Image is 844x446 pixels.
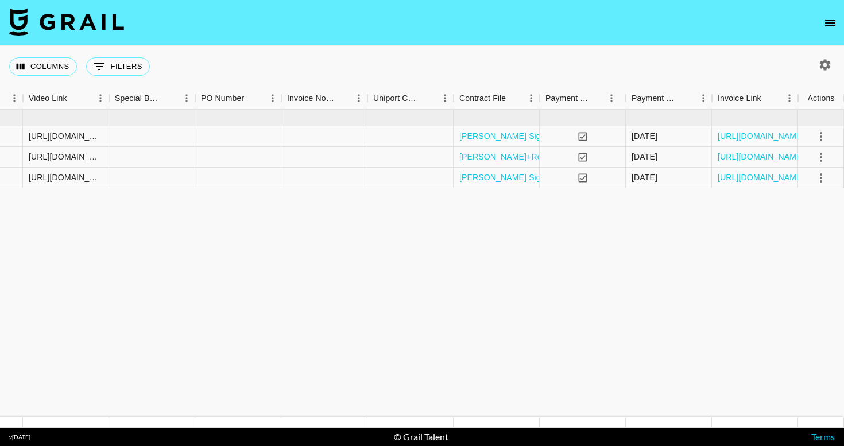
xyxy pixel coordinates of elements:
[67,90,83,106] button: Sort
[545,87,590,110] div: Payment Sent
[244,90,260,106] button: Sort
[9,433,30,441] div: v [DATE]
[287,87,334,110] div: Invoice Notes
[334,90,350,106] button: Sort
[6,90,23,107] button: Menu
[29,87,67,110] div: Video Link
[459,130,592,142] a: [PERSON_NAME] Signed Glaze.pdf
[718,151,804,162] a: [URL][DOMAIN_NAME]
[506,90,522,106] button: Sort
[373,87,420,110] div: Uniport Contact Email
[29,130,103,142] div: https://www.tiktok.com/@lilsamosa_/video/7499960620998020394?utm_medium=social&utm_source=hoobe
[811,148,831,167] button: select merge strategy
[420,90,436,106] button: Sort
[632,151,657,162] div: 5/8/2025
[712,87,798,110] div: Invoice Link
[718,172,804,183] a: [URL][DOMAIN_NAME]
[459,172,592,183] a: [PERSON_NAME] Signed Glaze.pdf
[367,87,454,110] div: Uniport Contact Email
[23,87,109,110] div: Video Link
[454,87,540,110] div: Contract File
[819,11,842,34] button: open drawer
[201,87,244,110] div: PO Number
[522,90,540,107] button: Menu
[86,57,150,76] button: Show filters
[350,90,367,107] button: Menu
[781,90,798,107] button: Menu
[92,90,109,107] button: Menu
[281,87,367,110] div: Invoice Notes
[808,87,835,110] div: Actions
[718,87,761,110] div: Invoice Link
[540,87,626,110] div: Payment Sent
[811,168,831,188] button: select merge strategy
[632,130,657,142] div: 8/21/2025
[590,90,606,106] button: Sort
[459,151,656,162] a: [PERSON_NAME]+Reels_Apr2025_Signed (1) (1).pdf
[632,172,657,183] div: 8/22/2025
[603,90,620,107] button: Menu
[115,87,162,110] div: Special Booking Type
[679,90,695,106] button: Sort
[9,8,124,36] img: Grail Talent
[109,87,195,110] div: Special Booking Type
[811,431,835,442] a: Terms
[178,90,195,107] button: Menu
[162,90,178,106] button: Sort
[29,172,103,183] div: https://www.tiktok.com/@lilsamosa_/video/7499960620998020394
[761,90,777,106] button: Sort
[9,57,77,76] button: Select columns
[695,90,712,107] button: Menu
[394,431,448,443] div: © Grail Talent
[718,130,804,142] a: [URL][DOMAIN_NAME]
[798,87,844,110] div: Actions
[811,127,831,146] button: select merge strategy
[436,90,454,107] button: Menu
[632,87,679,110] div: Payment Sent Date
[459,87,506,110] div: Contract File
[264,90,281,107] button: Menu
[195,87,281,110] div: PO Number
[29,151,103,162] div: https://www.tiktok.com/@nadiiife/video/7489829106389978370?is_from_webapp=1&sender_device=pc
[626,87,712,110] div: Payment Sent Date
